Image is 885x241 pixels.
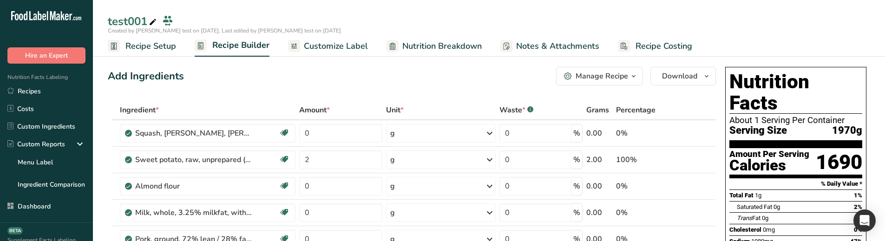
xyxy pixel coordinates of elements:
a: Recipe Builder [195,35,269,57]
div: Open Intercom Messenger [853,209,876,232]
span: Notes & Attachments [516,40,599,52]
div: test001 [108,13,158,30]
span: Download [662,71,697,82]
div: About 1 Serving Per Container [729,116,862,125]
span: Customize Label [304,40,368,52]
span: 1g [755,192,761,199]
div: 0.00 [586,181,613,192]
span: 2% [854,203,862,210]
div: g [390,181,395,192]
span: Cholesterol [729,226,761,233]
div: Waste [499,104,533,116]
span: 0g [762,215,768,221]
span: 1% [854,192,862,199]
div: 0% [616,207,672,218]
div: Calories [729,159,809,172]
div: 0% [616,128,672,139]
span: 0mg [763,226,775,233]
span: Fat [737,215,760,221]
span: Amount [299,104,330,116]
span: Created by [PERSON_NAME] test on [DATE], Last edited by [PERSON_NAME] test on [DATE] [108,27,341,34]
a: Nutrition Breakdown [387,36,482,57]
div: 100% [616,154,672,165]
div: Custom Reports [7,139,65,149]
div: BETA [7,227,23,234]
span: Ingredient [120,104,159,116]
span: Recipe Setup [125,40,176,52]
span: Serving Size [729,125,787,137]
span: 1970g [832,125,862,137]
div: Add Ingredients [108,69,184,84]
div: Manage Recipe [576,71,628,82]
i: Trans [737,215,752,221]
a: Notes & Attachments [500,36,599,57]
div: 1690 [816,150,862,175]
a: Recipe Costing [618,36,692,57]
section: % Daily Value * [729,178,862,189]
span: 0g [774,203,780,210]
span: Total Fat [729,192,754,199]
div: Amount Per Serving [729,150,809,159]
a: Recipe Setup [108,36,176,57]
div: g [390,128,395,139]
div: Squash, [PERSON_NAME], [PERSON_NAME], raw [135,128,251,139]
div: 0% [616,181,672,192]
div: Almond flour [135,181,251,192]
div: Milk, whole, 3.25% milkfat, without added vitamin A and [MEDICAL_DATA] [135,207,251,218]
div: 2.00 [586,154,613,165]
button: Download [650,67,716,85]
a: Customize Label [288,36,368,57]
div: 0.00 [586,207,613,218]
button: Hire an Expert [7,47,85,64]
div: 0.00 [586,128,613,139]
div: Sweet potato, raw, unprepared (Includes foods for USDA's Food Distribution Program) [135,154,251,165]
span: Unit [386,104,404,116]
span: Grams [586,104,609,116]
span: Nutrition Breakdown [402,40,482,52]
span: Saturated Fat [737,203,772,210]
span: Recipe Builder [212,39,269,52]
div: g [390,154,395,165]
button: Manage Recipe [556,67,643,85]
h1: Nutrition Facts [729,71,862,114]
span: Recipe Costing [636,40,692,52]
span: Percentage [616,104,656,116]
div: g [390,207,395,218]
